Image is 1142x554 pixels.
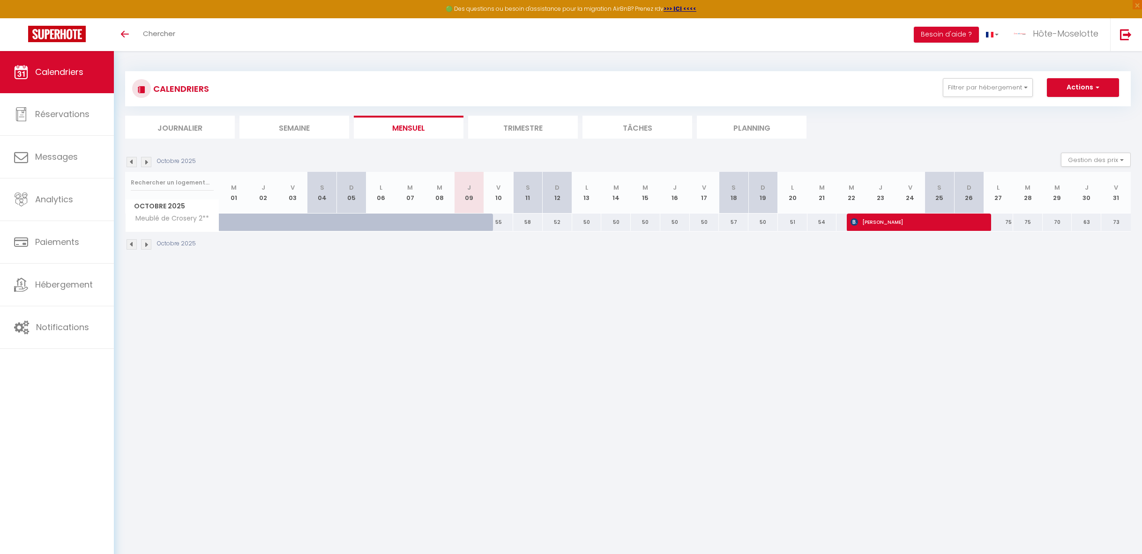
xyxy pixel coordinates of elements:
div: 55 [484,214,513,231]
th: 08 [425,172,455,214]
button: Besoin d'aide ? [914,27,979,43]
div: 50 [601,214,631,231]
div: 54 [807,214,837,231]
th: 01 [219,172,249,214]
li: Semaine [239,116,349,139]
li: Journalier [125,116,235,139]
abbr: M [613,183,619,192]
div: 50 [690,214,719,231]
li: Trimestre [468,116,578,139]
img: ... [1013,27,1027,41]
th: 05 [337,172,366,214]
th: 26 [954,172,984,214]
div: 58 [513,214,543,231]
th: 30 [1072,172,1101,214]
abbr: V [496,183,500,192]
abbr: M [642,183,648,192]
th: 25 [925,172,955,214]
abbr: V [908,183,912,192]
abbr: J [673,183,677,192]
span: Notifications [36,321,89,333]
abbr: S [937,183,941,192]
th: 31 [1101,172,1131,214]
th: 06 [366,172,396,214]
th: 22 [836,172,866,214]
p: Octobre 2025 [157,157,196,166]
span: [PERSON_NAME] [851,213,978,231]
abbr: S [320,183,324,192]
strong: >>> ICI <<<< [664,5,696,13]
th: 27 [984,172,1013,214]
abbr: L [585,183,588,192]
th: 04 [307,172,337,214]
abbr: D [967,183,971,192]
th: 18 [719,172,748,214]
abbr: L [380,183,382,192]
abbr: M [437,183,442,192]
span: Hébergement [35,279,93,290]
input: Rechercher un logement... [131,174,214,191]
abbr: M [1054,183,1060,192]
div: 70 [1043,214,1072,231]
a: ... Hôte-Moselotte [1006,18,1110,51]
th: 12 [543,172,572,214]
th: 17 [690,172,719,214]
th: 13 [572,172,602,214]
abbr: J [879,183,882,192]
span: Calendriers [35,66,83,78]
th: 15 [631,172,660,214]
abbr: V [702,183,706,192]
span: Octobre 2025 [126,199,219,213]
span: Paiements [35,236,79,248]
abbr: D [555,183,560,192]
div: 73 [1101,214,1131,231]
div: 63 [1072,214,1101,231]
abbr: M [407,183,413,192]
th: 03 [278,172,307,214]
img: Super Booking [28,26,86,42]
p: Octobre 2025 [157,239,196,248]
abbr: S [731,183,736,192]
div: 75 [984,214,1013,231]
abbr: L [997,183,1000,192]
span: Meublé de Crosery 2** [127,214,211,224]
th: 28 [1013,172,1043,214]
span: Réservations [35,108,90,120]
h3: CALENDRIERS [151,78,209,99]
div: 50 [572,214,602,231]
th: 09 [455,172,484,214]
th: 23 [866,172,896,214]
th: 29 [1043,172,1072,214]
abbr: M [1025,183,1030,192]
abbr: S [526,183,530,192]
th: 11 [513,172,543,214]
th: 21 [807,172,837,214]
th: 02 [248,172,278,214]
abbr: L [791,183,794,192]
abbr: J [1085,183,1089,192]
li: Mensuel [354,116,463,139]
th: 07 [396,172,425,214]
abbr: J [467,183,471,192]
div: 50 [660,214,690,231]
th: 14 [601,172,631,214]
button: Gestion des prix [1061,153,1131,167]
div: 50 [748,214,778,231]
span: Analytics [35,193,73,205]
abbr: M [231,183,237,192]
th: 24 [896,172,925,214]
li: Planning [697,116,806,139]
th: 10 [484,172,513,214]
abbr: V [1114,183,1118,192]
span: Chercher [143,29,175,38]
div: 75 [1013,214,1043,231]
div: 51 [778,214,807,231]
abbr: D [349,183,354,192]
abbr: M [849,183,854,192]
span: Messages [35,151,78,163]
div: 50 [631,214,660,231]
span: Hôte-Moselotte [1033,28,1098,39]
th: 16 [660,172,690,214]
th: 19 [748,172,778,214]
a: Chercher [136,18,182,51]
